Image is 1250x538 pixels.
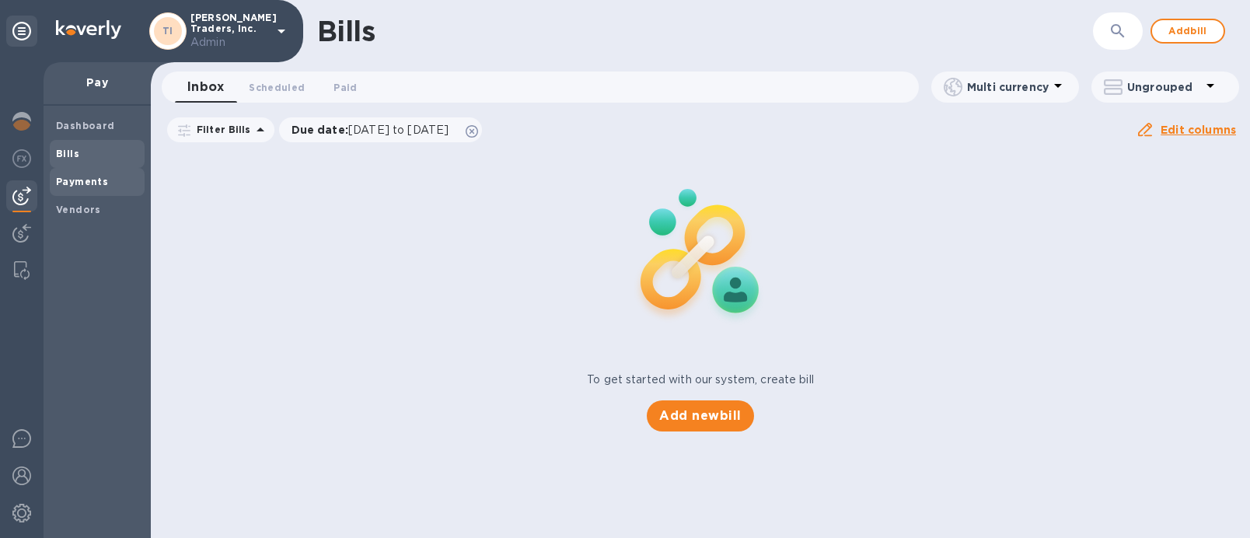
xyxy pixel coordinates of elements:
[249,79,305,96] span: Scheduled
[162,25,173,37] b: TI
[647,400,753,431] button: Add newbill
[56,148,79,159] b: Bills
[190,34,268,51] p: Admin
[56,75,138,90] p: Pay
[12,149,31,168] img: Foreign exchange
[187,76,224,98] span: Inbox
[279,117,483,142] div: Due date:[DATE] to [DATE]
[56,204,101,215] b: Vendors
[967,79,1049,95] p: Multi currency
[1127,79,1201,95] p: Ungrouped
[333,79,357,96] span: Paid
[6,16,37,47] div: Unpin categories
[317,15,375,47] h1: Bills
[1161,124,1236,136] u: Edit columns
[1164,22,1211,40] span: Add bill
[56,120,115,131] b: Dashboard
[190,123,251,136] p: Filter Bills
[292,122,457,138] p: Due date :
[56,176,108,187] b: Payments
[190,12,268,51] p: [PERSON_NAME] Traders, Inc.
[348,124,449,136] span: [DATE] to [DATE]
[1150,19,1225,44] button: Addbill
[587,372,814,388] p: To get started with our system, create bill
[56,20,121,39] img: Logo
[659,407,741,425] span: Add new bill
